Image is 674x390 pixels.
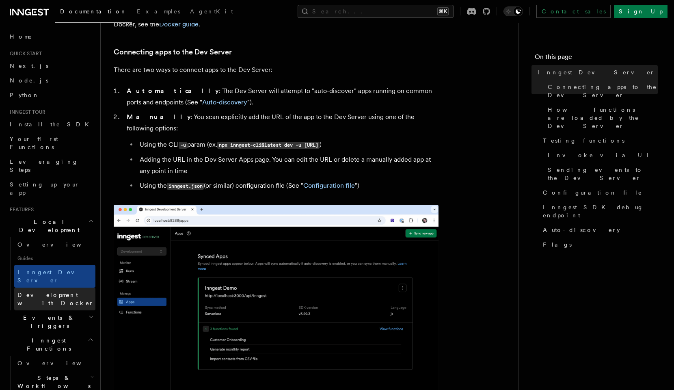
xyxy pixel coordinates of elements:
span: Inngest SDK debug endpoint [543,203,658,219]
li: Using the CLI param (ex. ) [137,139,439,151]
span: Install the SDK [10,121,94,128]
a: Invoke via UI [544,148,658,162]
code: inngest.json [167,183,204,190]
a: Examples [132,2,185,22]
li: Adding the URL in the Dev Server Apps page. You can edit the URL or delete a manually added app a... [137,154,439,177]
a: Node.js [6,73,95,88]
span: Development with Docker [17,292,94,306]
p: There are two ways to connect apps to the Dev Server: [114,64,439,76]
span: Flags [543,240,572,249]
span: Node.js [10,77,48,84]
a: Connecting apps to the Dev Server [114,46,232,58]
li: : The Dev Server will attempt to "auto-discover" apps running on common ports and endpoints (See ... [124,85,439,108]
span: Events & Triggers [6,314,89,330]
strong: Automatically [127,87,219,95]
button: Search...⌘K [298,5,454,18]
span: Python [10,92,39,98]
span: Invoke via UI [548,151,656,159]
span: Inngest Functions [6,336,88,353]
span: Home [10,32,32,41]
a: Configuration file [540,185,658,200]
span: Connecting apps to the Dev Server [548,83,658,99]
span: Inngest Dev Server [17,269,87,284]
a: Documentation [55,2,132,23]
code: npx inngest-cli@latest dev -u [URL] [217,142,320,149]
a: Auto-discovery [202,98,247,106]
button: Inngest Functions [6,333,95,356]
span: Inngest tour [6,109,45,115]
a: Overview [14,356,95,370]
a: Contact sales [536,5,611,18]
a: Home [6,29,95,44]
a: Overview [14,237,95,252]
span: Documentation [60,8,127,15]
span: Auto-discovery [543,226,620,234]
li: Using the (or similar) configuration file (See " ") [137,180,439,192]
a: Configuration file [303,182,355,189]
a: Leveraging Steps [6,154,95,177]
a: Your first Functions [6,132,95,154]
li: : You scan explicitly add the URL of the app to the Dev Server using one of the following options: [124,111,439,192]
span: Inngest Dev Server [538,68,655,76]
span: Next.js [10,63,48,69]
span: Your first Functions [10,136,58,150]
a: Setting up your app [6,177,95,200]
span: How functions are loaded by the Dev Server [548,106,658,130]
strong: Manually [127,113,191,121]
span: Overview [17,241,101,248]
a: Inngest SDK debug endpoint [540,200,658,223]
span: Overview [17,360,101,366]
a: Testing functions [540,133,658,148]
span: Quick start [6,50,42,57]
a: Inngest Dev Server [535,65,658,80]
a: Sign Up [614,5,668,18]
span: Examples [137,8,180,15]
span: Features [6,206,34,213]
span: Setting up your app [10,181,80,196]
div: Local Development [6,237,95,310]
span: Guides [14,252,95,265]
a: AgentKit [185,2,238,22]
h4: On this page [535,52,658,65]
span: Testing functions [543,136,624,145]
a: Connecting apps to the Dev Server [544,80,658,102]
button: Toggle dark mode [503,6,523,16]
button: Events & Triggers [6,310,95,333]
a: Auto-discovery [540,223,658,237]
a: Docker guide [159,20,199,28]
span: Steps & Workflows [14,374,91,390]
button: Local Development [6,214,95,237]
span: Local Development [6,218,89,234]
a: Next.js [6,58,95,73]
span: Leveraging Steps [10,158,78,173]
span: Configuration file [543,188,642,197]
code: -u [179,142,187,149]
a: Install the SDK [6,117,95,132]
span: AgentKit [190,8,233,15]
kbd: ⌘K [437,7,449,15]
span: Sending events to the Dev Server [548,166,658,182]
a: Flags [540,237,658,252]
a: Sending events to the Dev Server [544,162,658,185]
a: How functions are loaded by the Dev Server [544,102,658,133]
a: Inngest Dev Server [14,265,95,288]
a: Development with Docker [14,288,95,310]
a: Python [6,88,95,102]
